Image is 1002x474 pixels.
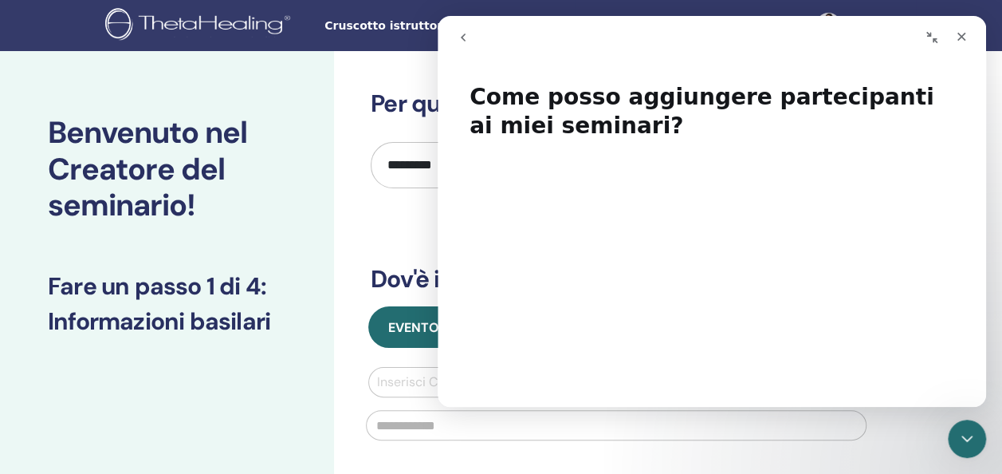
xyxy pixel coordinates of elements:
img: logo.png [105,8,296,44]
iframe: Intercom live chat [948,420,986,458]
h3: Fare un passo 1 di 4 : [48,272,286,301]
iframe: Intercom live chat [438,16,986,407]
h3: Dov'è il tuo seminario [371,265,862,294]
img: default.jpg [815,13,841,38]
h3: Per quale corso stai creando un seminario? [371,89,862,118]
button: Evento di persona [368,306,537,348]
h2: Benvenuto nel Creatore del seminario! [48,115,286,224]
a: Dashboard per studenti [623,11,803,41]
span: Cruscotto istruttore [324,18,564,34]
h3: Informazioni basilari [48,307,286,336]
span: Evento di persona [388,319,517,336]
